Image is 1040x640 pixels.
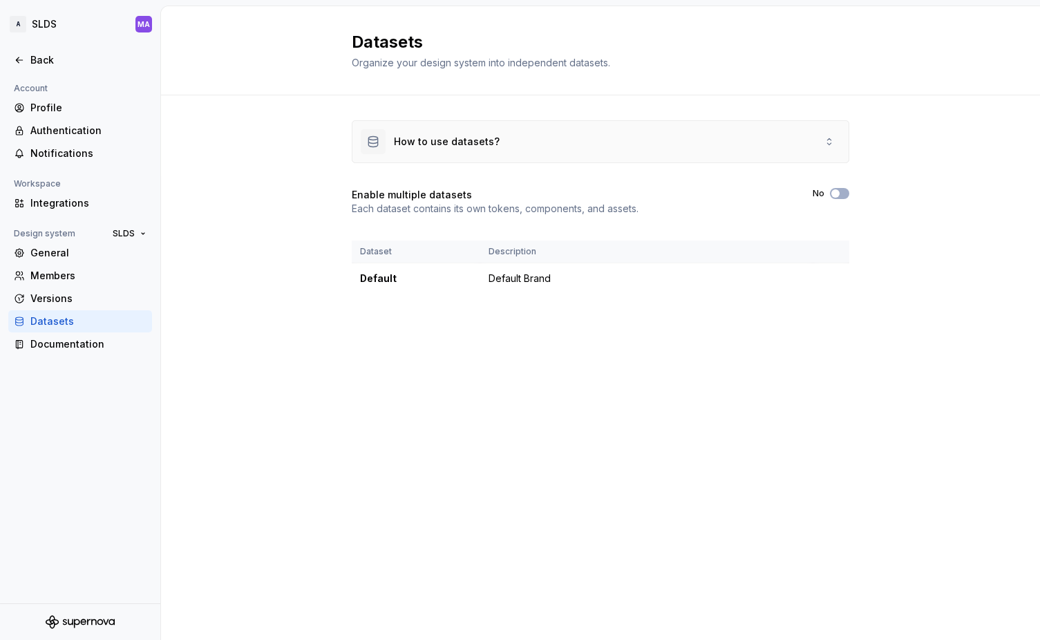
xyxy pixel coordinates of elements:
[352,188,472,202] h4: Enable multiple datasets
[8,310,152,332] a: Datasets
[360,272,472,285] div: Default
[8,192,152,214] a: Integrations
[30,269,146,283] div: Members
[32,17,57,31] div: SLDS
[30,246,146,260] div: General
[8,265,152,287] a: Members
[30,101,146,115] div: Profile
[8,97,152,119] a: Profile
[30,337,146,351] div: Documentation
[30,196,146,210] div: Integrations
[352,202,639,216] p: Each dataset contains its own tokens, components, and assets.
[30,314,146,328] div: Datasets
[8,80,53,97] div: Account
[30,124,146,138] div: Authentication
[352,31,833,53] h2: Datasets
[480,241,813,263] th: Description
[46,615,115,629] svg: Supernova Logo
[813,188,824,199] label: No
[352,241,480,263] th: Dataset
[8,120,152,142] a: Authentication
[8,142,152,164] a: Notifications
[8,288,152,310] a: Versions
[480,263,813,294] td: Default Brand
[10,16,26,32] div: A
[8,176,66,192] div: Workspace
[8,225,81,242] div: Design system
[8,49,152,71] a: Back
[3,9,158,39] button: ASLDSMA
[394,135,500,149] div: How to use datasets?
[8,333,152,355] a: Documentation
[8,242,152,264] a: General
[138,19,150,30] div: MA
[30,147,146,160] div: Notifications
[352,57,610,68] span: Organize your design system into independent datasets.
[30,292,146,305] div: Versions
[30,53,146,67] div: Back
[113,228,135,239] span: SLDS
